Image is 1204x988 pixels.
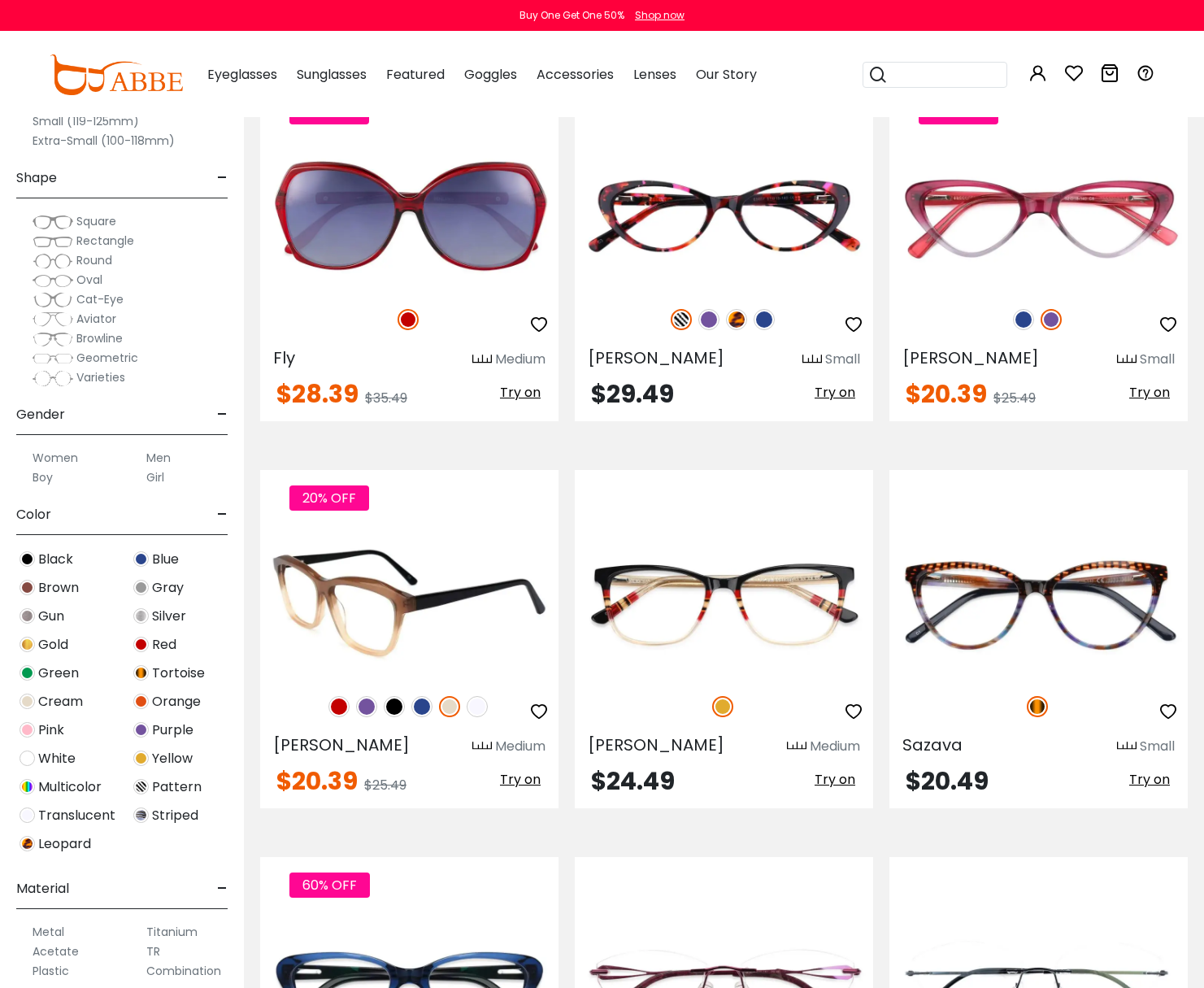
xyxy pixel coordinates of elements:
span: Leopard [38,834,91,854]
img: Red [133,637,149,652]
span: Material [16,869,69,908]
span: - [217,495,228,534]
span: Featured [386,65,445,84]
img: Red [328,696,350,717]
span: - [217,395,228,434]
img: Blue [1013,309,1034,330]
span: Accessories [537,65,614,84]
button: Try on [810,382,860,403]
img: Gold [20,637,35,652]
div: Small [1140,350,1175,369]
span: $20.49 [906,764,989,799]
img: Green [20,665,35,681]
img: Blue [754,309,775,330]
img: Purple [698,309,719,330]
span: Color [16,495,51,534]
img: Black [20,551,35,567]
img: Purple [356,696,377,717]
span: Aviator [76,311,116,327]
span: $29.49 [591,376,674,411]
label: Combination [146,961,221,981]
span: Shape [16,159,57,198]
span: Cat-Eye [76,291,124,307]
img: Purple [1041,309,1062,330]
span: Our Story [696,65,757,84]
span: Try on [1129,383,1170,402]
img: Leopard [20,836,35,851]
span: White [38,749,76,768]
span: $25.49 [993,389,1036,407]
span: Tortoise [152,664,205,683]
label: Acetate [33,942,79,961]
img: Tortoise Sazava - Acetate ,Universal Bridge Fit [889,529,1188,678]
div: Medium [495,350,545,369]
img: Square.png [33,214,73,230]
span: $24.49 [591,764,675,799]
span: Pink [38,720,64,740]
img: Striped [133,807,149,823]
img: Red Fly - TR ,Universal Bridge Fit [260,142,559,292]
label: Plastic [33,961,69,981]
span: Round [76,252,112,268]
span: Cream [38,692,83,712]
span: $35.49 [365,389,407,407]
img: Yellow [712,696,733,717]
img: Translucent [20,807,35,823]
img: Cream [439,696,460,717]
span: Gun [38,607,64,626]
span: $20.39 [906,376,987,411]
span: Silver [152,607,186,626]
div: Medium [810,737,860,756]
img: size ruler [787,741,806,753]
span: 60% OFF [289,873,370,898]
div: Buy One Get One 50% [519,8,624,23]
img: Round.png [33,253,73,269]
span: Red [152,635,176,655]
img: Orange [133,694,149,709]
label: TR [146,942,160,961]
span: Multicolor [38,777,102,797]
img: abbeglasses.com [50,54,183,95]
img: Purple Selina - Acetate ,Universal Bridge Fit [889,142,1188,292]
span: Gender [16,395,65,434]
div: Small [825,350,860,369]
span: Lenses [633,65,676,84]
img: Pink [20,722,35,738]
img: size ruler [1117,741,1137,753]
span: Square [76,213,116,229]
span: Brown [38,578,79,598]
span: Gray [152,578,184,598]
img: Pattern Elena - Acetate ,Universal Bridge Fit [575,142,873,292]
span: Yellow [152,749,193,768]
span: [PERSON_NAME] [588,346,724,369]
button: Try on [495,769,545,790]
label: Metal [33,922,64,942]
span: Eyeglasses [207,65,277,84]
img: Multicolor [20,779,35,794]
img: size ruler [802,354,822,366]
img: Blue [133,551,149,567]
img: Aviator.png [33,311,73,328]
span: Green [38,664,79,683]
img: Tortoise [1027,696,1048,717]
img: Black [384,696,405,717]
div: Shop now [635,8,685,23]
img: Blue [411,696,432,717]
span: Black [38,550,73,569]
a: Cream Sonia - Acetate ,Universal Bridge Fit [260,529,559,678]
label: Girl [146,468,164,487]
span: Fly [273,346,295,369]
span: [PERSON_NAME] [273,733,410,756]
img: size ruler [472,741,492,753]
a: Shop now [627,8,685,22]
span: Striped [152,806,198,825]
img: Brown [20,580,35,595]
button: Try on [810,769,860,790]
button: Try on [1124,769,1175,790]
label: Extra-Small (100-118mm) [33,131,175,150]
img: Geometric.png [33,350,73,367]
img: Silver [133,608,149,624]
